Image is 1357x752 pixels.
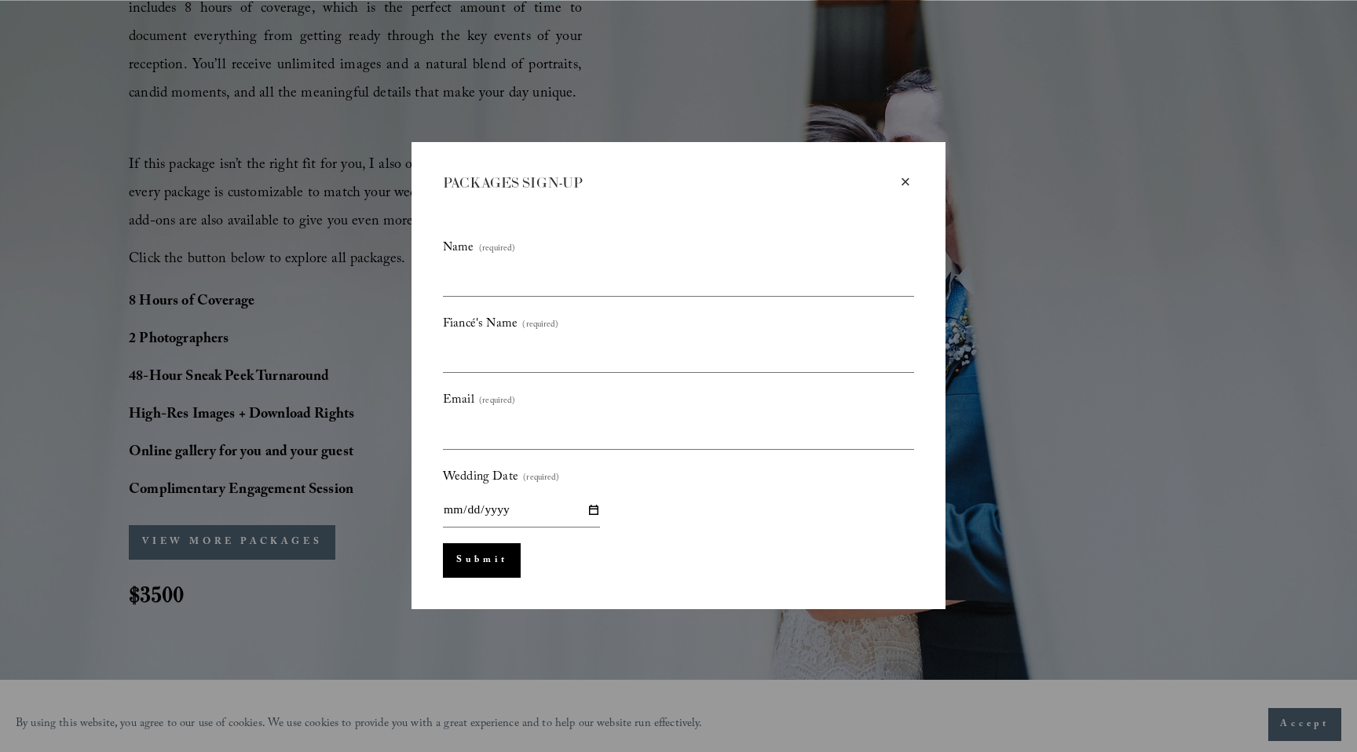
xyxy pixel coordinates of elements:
span: (required) [479,241,515,258]
span: Email [443,389,474,413]
span: (required) [479,393,515,411]
span: Name [443,236,474,261]
span: (required) [523,470,559,487]
div: Close [897,173,914,191]
span: (required) [522,317,558,334]
div: PACKAGES SIGN-UP [443,173,897,193]
button: Submit [443,543,521,578]
span: Fiancé's Name [443,312,518,337]
span: Wedding Date [443,465,518,490]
